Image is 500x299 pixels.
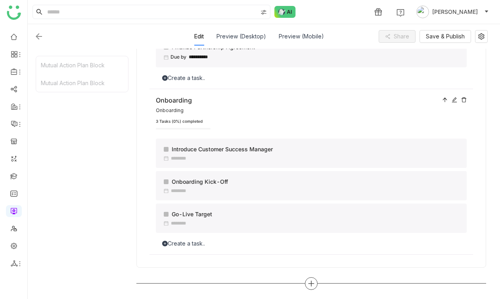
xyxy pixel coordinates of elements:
[194,27,204,46] div: Edit
[415,6,490,18] button: [PERSON_NAME]
[34,32,44,41] img: back.svg
[36,74,128,92] div: Mutual Action Plan Block
[164,177,460,186] div: Onboarding Kick-Off
[379,30,416,43] button: Share
[164,145,460,154] div: Introduce Customer Success Manager
[420,30,471,43] button: Save & Publish
[36,56,128,74] div: Mutual Action Plan Block
[397,9,404,17] img: help.svg
[432,8,478,16] span: [PERSON_NAME]
[261,9,267,15] img: search-type.svg
[156,107,438,114] div: Onboarding
[156,239,467,248] div: Create a task..
[156,118,467,125] div: 3 Tasks (0%) completed
[156,74,467,82] div: Create a task..
[7,6,21,20] img: logo
[170,53,186,61] span: Due by
[216,27,266,46] div: Preview (Desktop)
[279,27,324,46] div: Preview (Mobile)
[156,95,438,105] div: Onboarding
[164,210,460,219] div: Go-Live Target
[416,6,429,18] img: avatar
[426,32,465,41] span: Save & Publish
[274,6,296,18] img: ask-buddy-normal.svg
